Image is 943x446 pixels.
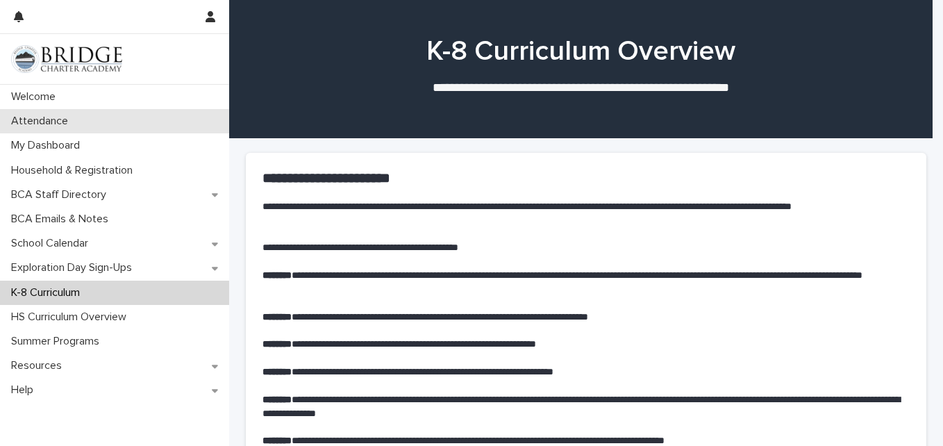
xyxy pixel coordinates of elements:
[6,139,91,152] p: My Dashboard
[6,359,73,372] p: Resources
[6,335,110,348] p: Summer Programs
[6,311,137,324] p: HS Curriculum Overview
[6,286,91,299] p: K-8 Curriculum
[6,261,143,274] p: Exploration Day Sign-Ups
[6,115,79,128] p: Attendance
[6,213,119,226] p: BCA Emails & Notes
[6,237,99,250] p: School Calendar
[6,90,67,104] p: Welcome
[243,35,919,68] h1: K-8 Curriculum Overview
[6,164,144,177] p: Household & Registration
[6,383,44,397] p: Help
[11,45,122,73] img: V1C1m3IdTEidaUdm9Hs0
[6,188,117,201] p: BCA Staff Directory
